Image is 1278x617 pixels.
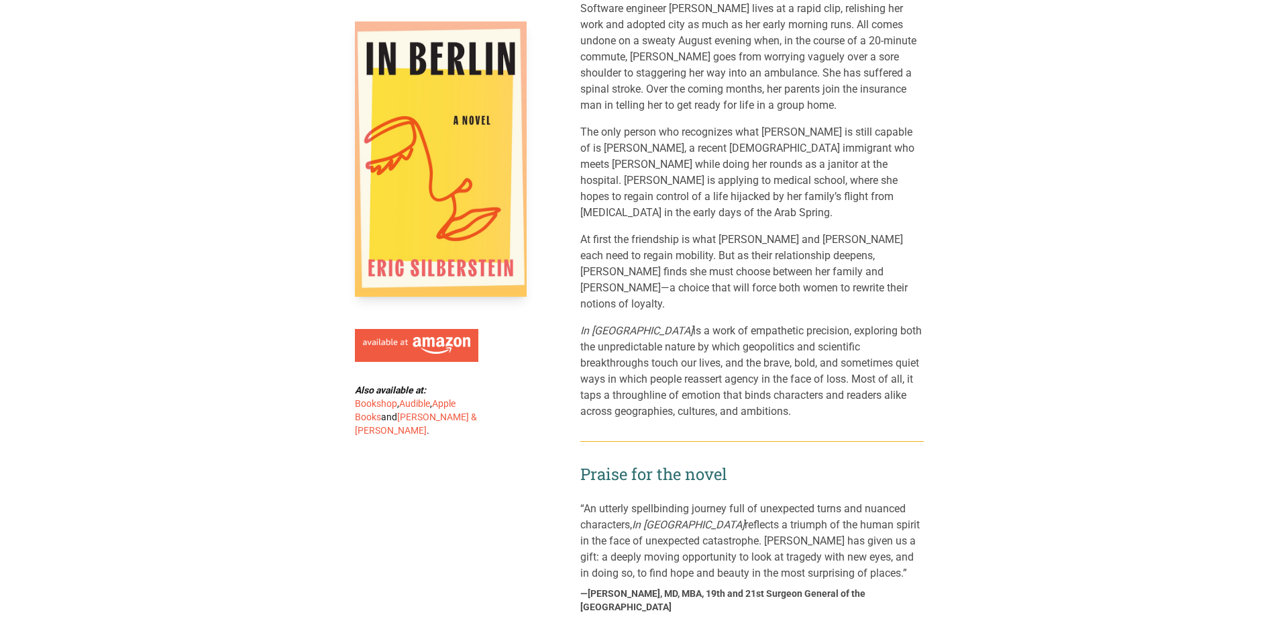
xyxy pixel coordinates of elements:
[580,501,924,581] blockquote: “An utterly spellbinding journey full of unexpected turns and nuanced characters, reflects a triu...
[355,398,397,409] a: Bookshop
[355,324,478,363] a: Available at Amazon
[355,21,527,297] img: Cover of In Berlin
[355,412,477,436] a: [PERSON_NAME] & [PERSON_NAME]
[580,323,924,420] p: is a work of empathetic precision, exploring both the unpredictable nature by which geopolitics a...
[580,463,924,485] h2: Praise for the novel
[355,383,484,437] div: , , and .
[363,337,470,354] img: Available at Amazon
[580,587,924,614] cite: —[PERSON_NAME], MD, MBA, 19th and 21st Surgeon General of the [GEOGRAPHIC_DATA]
[580,324,693,337] i: In [GEOGRAPHIC_DATA]
[580,124,924,221] p: The only person who recognizes what [PERSON_NAME] is still capable of is [PERSON_NAME], a recent ...
[632,518,745,531] i: In [GEOGRAPHIC_DATA]
[580,232,924,312] p: At first the friendship is what [PERSON_NAME] and [PERSON_NAME] each need to regain mobility. But...
[580,1,924,113] p: Software engineer [PERSON_NAME] lives at a rapid clip, relishing her work and adopted city as muc...
[399,398,430,409] a: Audible
[355,385,426,395] b: Also available at:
